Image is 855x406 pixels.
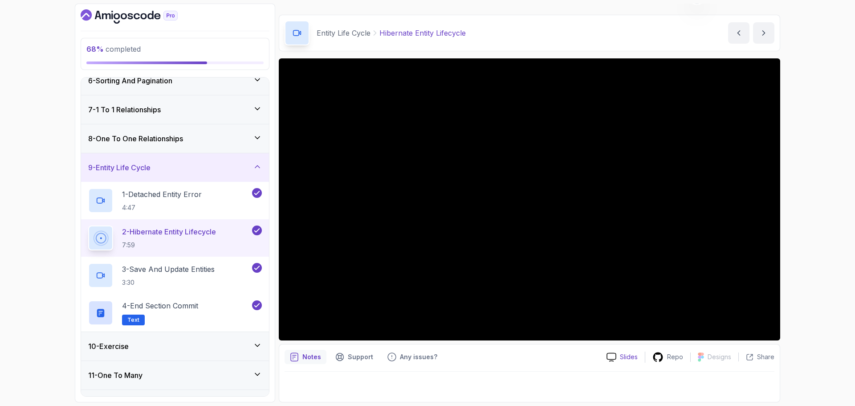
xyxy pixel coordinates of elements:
[122,203,202,212] p: 4:47
[122,278,215,287] p: 3:30
[88,188,262,213] button: 1-Detached Entity Error4:47
[88,104,161,115] h3: 7 - 1 To 1 Relationships
[599,353,645,362] a: Slides
[122,189,202,200] p: 1 - Detached Entity Error
[88,263,262,288] button: 3-Save And Update Entities3:30
[279,58,780,340] iframe: 2 - Hibernate Entity Lifecycle
[330,350,379,364] button: Support button
[81,153,269,182] button: 9-Entity Life Cycle
[400,353,437,361] p: Any issues?
[86,45,104,53] span: 68 %
[708,353,731,361] p: Designs
[81,9,198,24] a: Dashboard
[285,350,326,364] button: notes button
[88,75,172,86] h3: 6 - Sorting And Pagination
[728,22,749,44] button: previous content
[81,332,269,361] button: 10-Exercise
[81,124,269,153] button: 8-One To One Relationships
[88,133,183,144] h3: 8 - One To One Relationships
[122,226,216,237] p: 2 - Hibernate Entity Lifecycle
[620,353,638,361] p: Slides
[88,162,151,173] h3: 9 - Entity Life Cycle
[348,353,373,361] p: Support
[382,350,443,364] button: Feedback button
[127,316,139,324] span: Text
[86,45,141,53] span: completed
[88,370,142,381] h3: 11 - One To Many
[317,28,370,38] p: Entity Life Cycle
[379,28,466,38] p: Hibernate Entity Lifecycle
[757,353,774,361] p: Share
[81,95,269,124] button: 7-1 To 1 Relationships
[81,361,269,390] button: 11-One To Many
[88,300,262,325] button: 4-End Section CommitText
[88,341,129,352] h3: 10 - Exercise
[81,66,269,95] button: 6-Sorting And Pagination
[122,241,216,250] p: 7:59
[122,300,198,311] p: 4 - End Section Commit
[753,22,774,44] button: next content
[738,353,774,361] button: Share
[88,226,262,250] button: 2-Hibernate Entity Lifecycle7:59
[645,352,690,363] a: Repo
[667,353,683,361] p: Repo
[122,264,215,275] p: 3 - Save And Update Entities
[302,353,321,361] p: Notes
